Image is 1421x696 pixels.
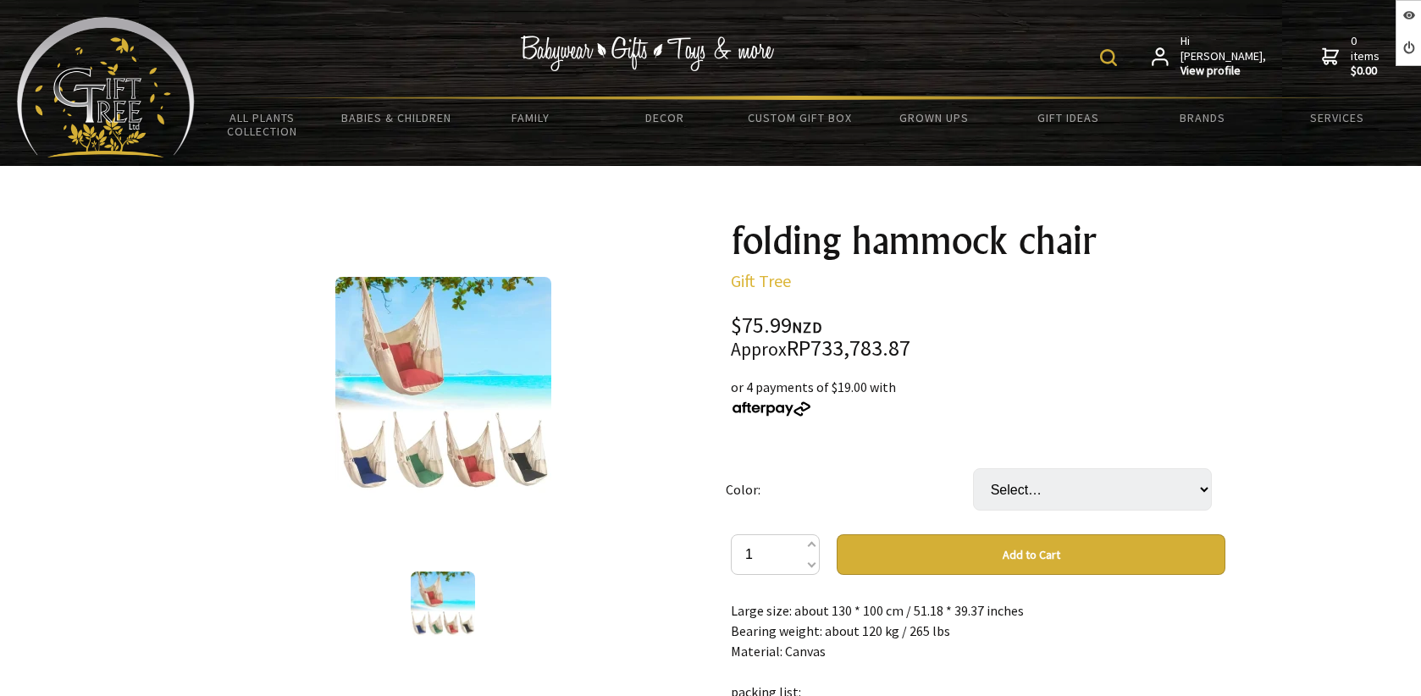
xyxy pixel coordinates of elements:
td: Color: [726,445,973,534]
span: NZD [792,318,822,337]
a: Grown Ups [866,100,1001,135]
div: $75.99 RP733,783.87 [731,315,1225,360]
small: Approx [731,338,787,361]
strong: $0.00 [1351,64,1383,79]
img: Babywear - Gifts - Toys & more [521,36,775,71]
div: or 4 payments of $19.00 with [731,377,1225,417]
strong: View profile [1180,64,1268,79]
img: folding hammock chair [411,572,475,636]
span: Hi [PERSON_NAME], [1180,34,1268,79]
img: product search [1100,49,1117,66]
span: 0 items [1351,33,1383,79]
a: Custom Gift Box [733,100,867,135]
a: All Plants Collection [195,100,329,149]
a: Babies & Children [329,100,464,135]
h1: folding hammock chair [731,220,1225,261]
a: Brands [1136,100,1270,135]
a: Services [1269,100,1404,135]
a: Decor [598,100,733,135]
img: folding hammock chair [335,277,551,493]
img: Afterpay [731,401,812,417]
img: Babyware - Gifts - Toys and more... [17,17,195,157]
a: Hi [PERSON_NAME],View profile [1152,34,1268,79]
a: Gift Ideas [1001,100,1136,135]
a: 0 items$0.00 [1322,34,1383,79]
button: Add to Cart [837,534,1225,575]
a: Family [463,100,598,135]
a: Gift Tree [731,270,791,291]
